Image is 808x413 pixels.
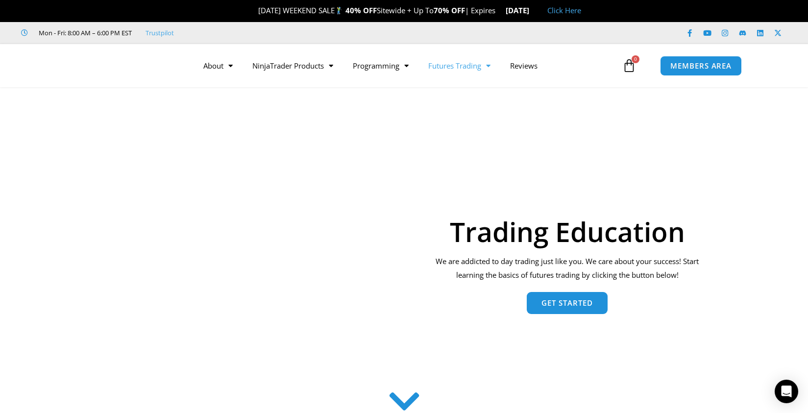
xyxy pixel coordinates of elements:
[103,139,410,372] img: AdobeStock 293954085 1 Converted | Affordable Indicators – NinjaTrader
[343,54,418,77] a: Programming
[429,255,705,282] p: We are addicted to day trading just like you. We care about your success! Start learning the basi...
[418,54,500,77] a: Futures Trading
[248,5,505,15] span: [DATE] WEEKEND SALE Sitewide + Up To | Expires
[36,27,132,39] span: Mon - Fri: 8:00 AM – 6:00 PM EST
[335,7,343,14] img: 🏌️‍♂️
[194,54,620,77] nav: Menu
[547,5,581,15] a: Click Here
[541,299,593,307] span: Get Started
[608,51,651,80] a: 0
[660,56,742,76] a: MEMBERS AREA
[496,7,503,14] img: ⌛
[527,292,608,314] a: Get Started
[632,55,639,63] span: 0
[434,5,465,15] strong: 70% OFF
[243,54,343,77] a: NinjaTrader Products
[250,7,258,14] img: 🎉
[500,54,547,77] a: Reviews
[670,62,732,70] span: MEMBERS AREA
[194,54,243,77] a: About
[345,5,377,15] strong: 40% OFF
[506,5,538,15] strong: [DATE]
[775,380,798,403] div: Open Intercom Messenger
[530,7,537,14] img: 🏭
[53,48,158,83] img: LogoAI | Affordable Indicators – NinjaTrader
[429,218,705,245] h1: Trading Education
[146,27,174,39] a: Trustpilot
